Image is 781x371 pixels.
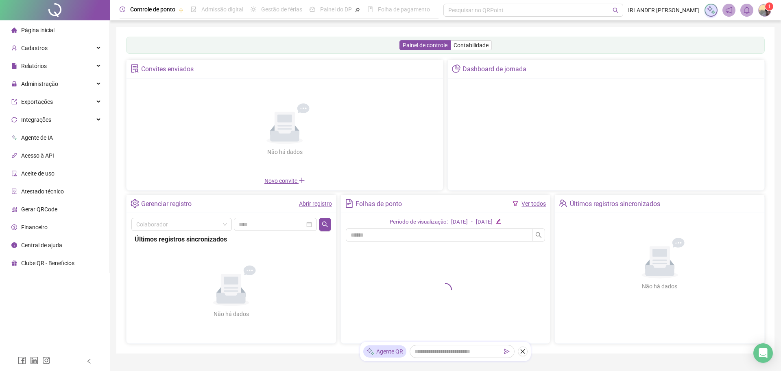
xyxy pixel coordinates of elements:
[363,345,406,358] div: Agente QR
[356,197,402,211] div: Folhas de ponto
[21,99,53,105] span: Exportações
[141,62,194,76] div: Convites enviados
[320,6,352,13] span: Painel do DP
[513,201,518,206] span: filter
[476,218,493,226] div: [DATE]
[11,189,17,194] span: solution
[765,2,773,11] sup: Atualize o seu contato no menu Meus Dados
[11,206,17,212] span: qrcode
[367,347,375,356] img: sparkle-icon.fc2bf0ac1784a2077858766a79e2daf3.svg
[30,356,38,364] span: linkedin
[725,7,733,14] span: notification
[130,6,175,13] span: Controle de ponto
[11,63,17,69] span: file
[251,7,256,12] span: sun
[21,188,64,195] span: Atestado técnico
[378,6,430,13] span: Folha de pagamento
[11,81,17,87] span: lock
[11,45,17,51] span: user-add
[21,242,62,248] span: Central de ajuda
[471,218,473,226] div: -
[86,358,92,364] span: left
[131,64,139,73] span: solution
[496,219,501,224] span: edit
[21,134,53,141] span: Agente de IA
[355,7,360,12] span: pushpin
[11,153,17,158] span: api
[191,7,196,12] span: file-done
[310,7,315,12] span: dashboard
[264,178,305,184] span: Novo convite
[628,6,700,15] span: IRLANDER [PERSON_NAME]
[11,27,17,33] span: home
[21,260,74,266] span: Clube QR - Beneficios
[535,232,542,238] span: search
[11,117,17,123] span: sync
[11,260,17,266] span: gift
[367,7,373,12] span: book
[42,356,50,364] span: instagram
[559,199,567,208] span: team
[21,152,54,159] span: Acesso à API
[135,234,328,244] div: Últimos registros sincronizados
[390,218,448,226] div: Período de visualização:
[759,4,771,16] img: 56723
[521,200,546,207] a: Ver todos
[179,7,183,12] span: pushpin
[403,42,447,48] span: Painel de controle
[768,4,771,9] span: 1
[21,81,58,87] span: Administração
[299,200,332,207] a: Abrir registro
[201,6,243,13] span: Admissão digital
[345,199,353,208] span: file-text
[504,349,510,354] span: send
[454,42,489,48] span: Contabilidade
[462,62,526,76] div: Dashboard de jornada
[439,283,452,296] span: loading
[247,147,322,156] div: Não há dados
[451,218,468,226] div: [DATE]
[21,170,55,177] span: Aceite de uso
[21,116,51,123] span: Integrações
[131,199,139,208] span: setting
[743,7,750,14] span: bell
[11,224,17,230] span: dollar
[322,221,328,228] span: search
[21,27,55,33] span: Página inicial
[613,7,619,13] span: search
[707,6,716,15] img: sparkle-icon.fc2bf0ac1784a2077858766a79e2daf3.svg
[299,177,305,184] span: plus
[622,282,697,291] div: Não há dados
[120,7,125,12] span: clock-circle
[11,242,17,248] span: info-circle
[21,45,48,51] span: Cadastros
[194,310,268,318] div: Não há dados
[261,6,302,13] span: Gestão de férias
[21,224,48,231] span: Financeiro
[18,356,26,364] span: facebook
[141,197,192,211] div: Gerenciar registro
[753,343,773,363] div: Open Intercom Messenger
[570,197,660,211] div: Últimos registros sincronizados
[520,349,526,354] span: close
[452,64,460,73] span: pie-chart
[21,63,47,69] span: Relatórios
[11,99,17,105] span: export
[21,206,57,213] span: Gerar QRCode
[11,171,17,176] span: audit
